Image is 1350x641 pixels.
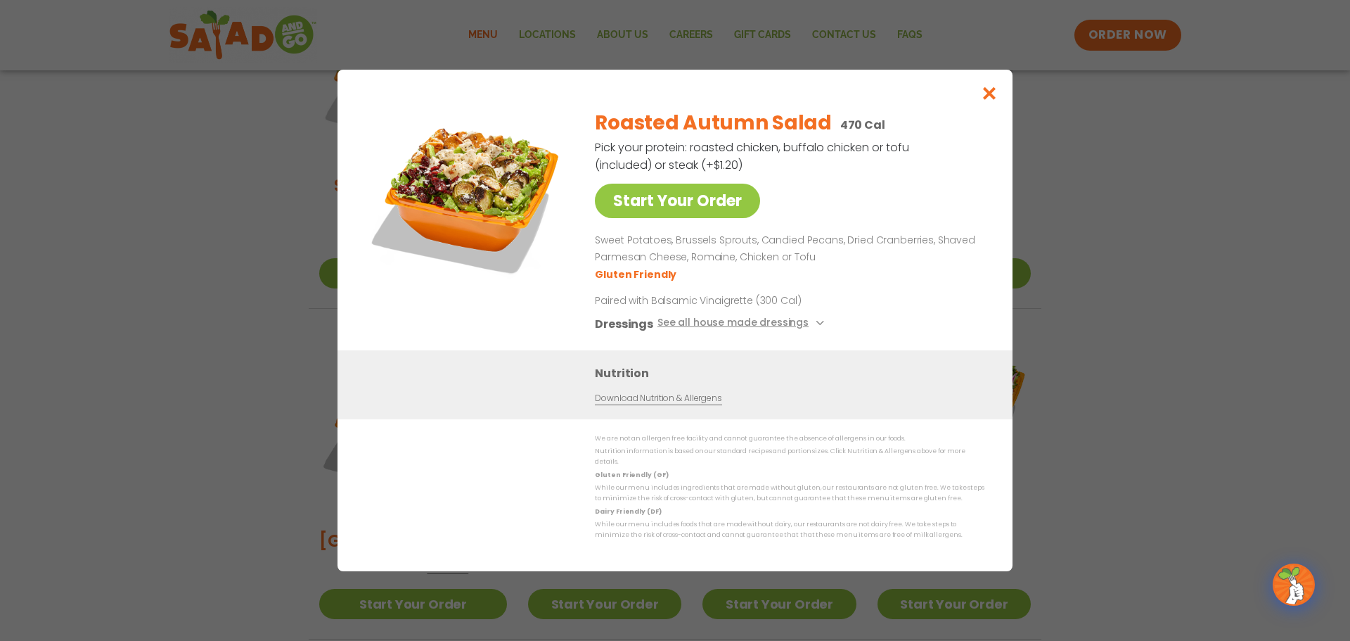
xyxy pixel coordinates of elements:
[595,293,855,308] p: Paired with Balsamic Vinaigrette (300 Cal)
[595,507,661,516] strong: Dairy Friendly (DF)
[595,446,984,468] p: Nutrition information is based on our standard recipes and portion sizes. Click Nutrition & Aller...
[595,108,831,138] h2: Roasted Autumn Salad
[657,315,828,333] button: See all house made dressings
[369,98,566,295] img: Featured product photo for Roasted Autumn Salad
[1274,565,1313,604] img: wpChatIcon
[595,139,911,174] p: Pick your protein: roasted chicken, buffalo chicken or tofu (included) or steak (+$1.20)
[595,471,668,479] strong: Gluten Friendly (GF)
[595,315,653,333] h3: Dressings
[967,70,1012,117] button: Close modal
[595,433,984,444] p: We are not an allergen free facility and cannot guarantee the absence of allergens in our foods.
[840,116,885,134] p: 470 Cal
[595,519,984,541] p: While our menu includes foods that are made without dairy, our restaurants are not dairy free. We...
[595,232,979,266] p: Sweet Potatoes, Brussels Sprouts, Candied Pecans, Dried Cranberries, Shaved Parmesan Cheese, Roma...
[595,392,721,405] a: Download Nutrition & Allergens
[595,483,984,504] p: While our menu includes ingredients that are made without gluten, our restaurants are not gluten ...
[595,267,679,282] li: Gluten Friendly
[595,184,760,218] a: Start Your Order
[595,364,991,382] h3: Nutrition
